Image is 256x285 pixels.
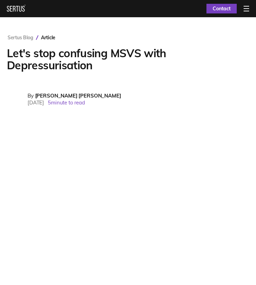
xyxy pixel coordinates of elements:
a: Contact [206,4,237,13]
span: 5 minute to read [48,99,85,106]
div: By [28,92,121,99]
h1: Let's stop confusing MSVS with Depressurisation [7,47,249,71]
span: [DATE] [28,99,44,106]
span: [PERSON_NAME] [PERSON_NAME] [35,92,121,99]
a: Sertus Blog [8,34,33,41]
